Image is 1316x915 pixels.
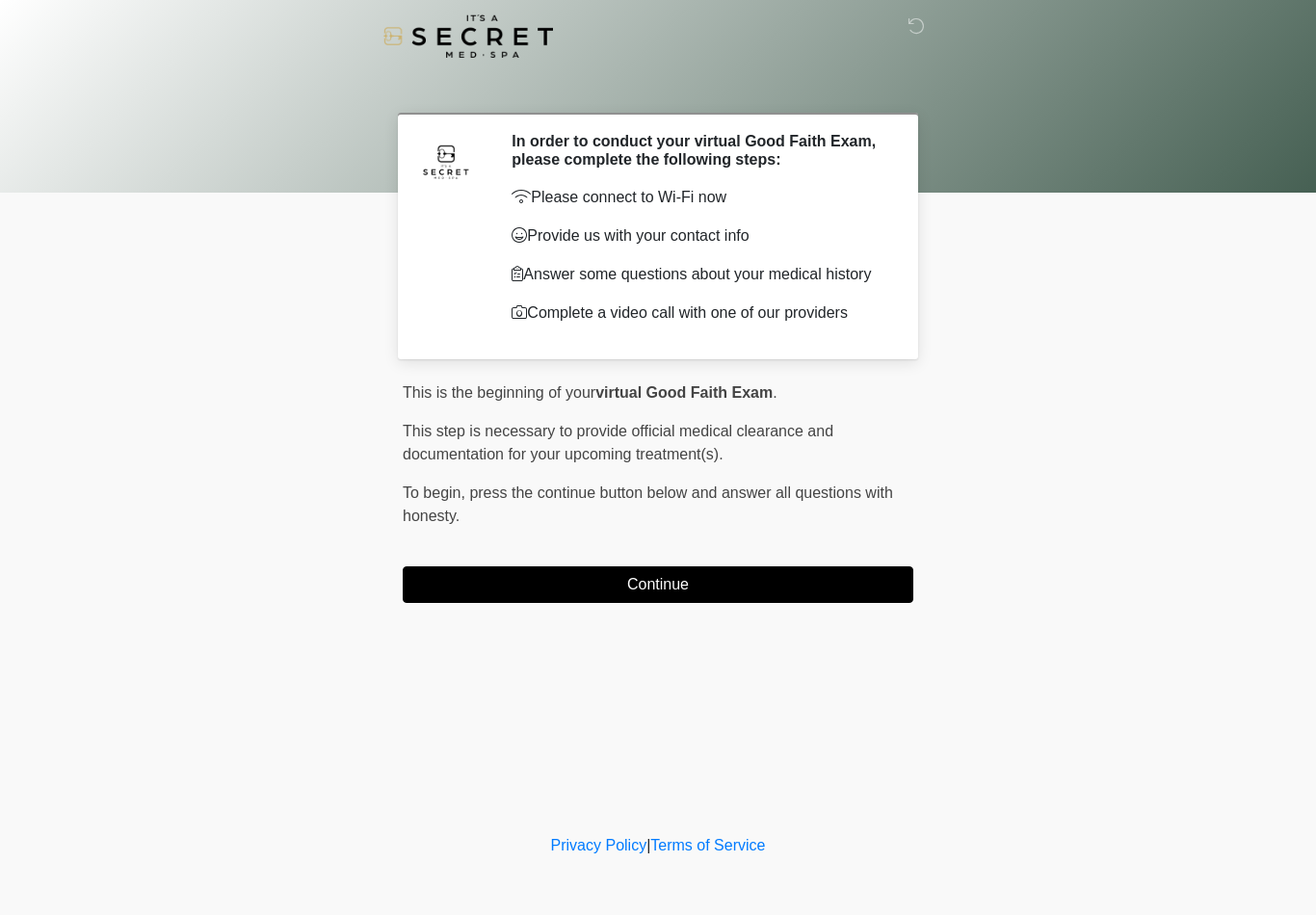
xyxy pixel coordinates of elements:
[403,384,595,401] span: This is the beginning of your
[388,69,928,105] h1: ‎ ‎
[417,132,475,190] img: Agent Avatar
[595,384,773,401] strong: virtual Good Faith Exam
[403,566,913,603] button: Continue
[512,186,884,209] p: Please connect to Wi-Fi now
[512,132,884,169] h2: In order to conduct your virtual Good Faith Exam, please complete the following steps:
[551,837,647,853] a: Privacy Policy
[512,224,884,248] p: Provide us with your contact info
[512,263,884,286] p: Answer some questions about your medical history
[650,837,765,853] a: Terms of Service
[383,14,553,58] img: It's A Secret Med Spa Logo
[773,384,776,401] span: .
[646,837,650,853] a: |
[403,423,833,462] span: This step is necessary to provide official medical clearance and documentation for your upcoming ...
[403,484,893,524] span: press the continue button below and answer all questions with honesty.
[403,484,469,501] span: To begin,
[512,301,884,325] p: Complete a video call with one of our providers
